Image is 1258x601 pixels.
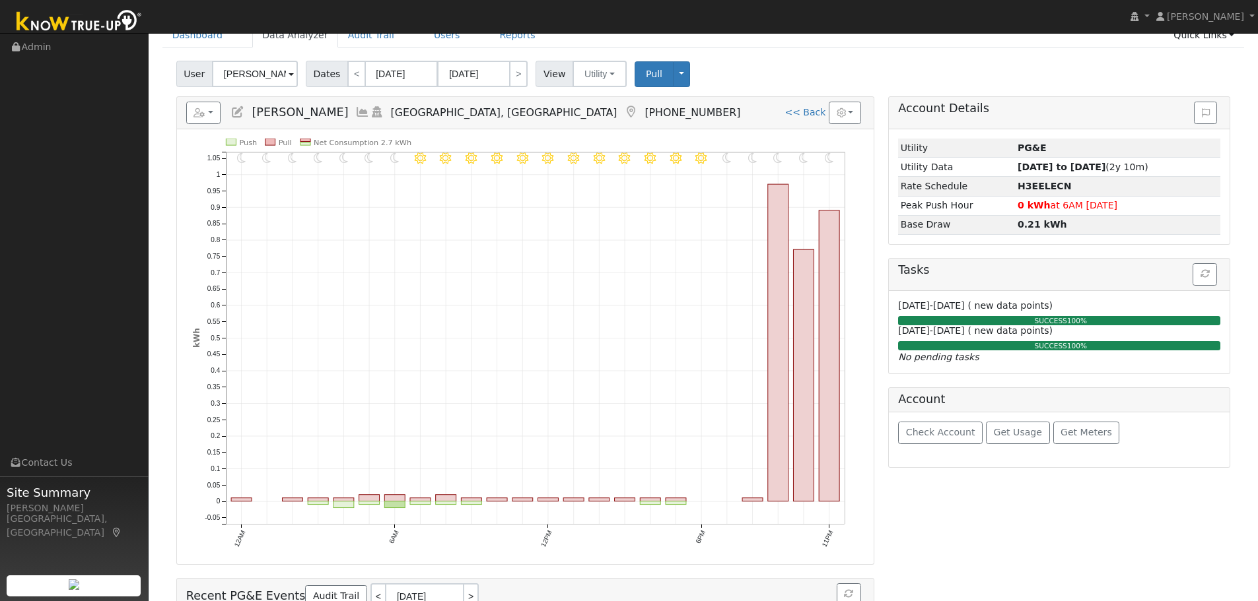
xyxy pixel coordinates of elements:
[436,501,456,505] rect: onclick=""
[333,498,354,501] rect: onclick=""
[785,107,825,117] a: << Back
[207,482,220,489] text: 0.05
[898,177,1015,196] td: Rate Schedule
[333,501,354,508] rect: onclick=""
[640,501,660,505] rect: onclick=""
[436,495,456,501] rect: onclick=""
[211,367,220,375] text: 0.4
[1167,11,1244,22] span: [PERSON_NAME]
[338,23,404,47] a: Audit Trail
[1018,142,1047,153] strong: ID: 14705128, authorized: 07/26/24
[207,449,220,456] text: 0.15
[207,187,220,195] text: 0.95
[207,318,220,325] text: 0.55
[461,501,481,505] rect: onclick=""
[773,152,783,164] i: 9PM - Clear
[237,152,246,164] i: 12AM - Clear
[391,106,617,119] span: [GEOGRAPHIC_DATA], [GEOGRAPHIC_DATA]
[722,152,732,164] i: 7PM - Clear
[211,204,220,211] text: 0.9
[288,152,297,164] i: 2AM - Clear
[1018,162,1105,172] strong: [DATE] to [DATE]
[748,152,757,164] i: 8PM - Clear
[308,498,328,501] rect: onclick=""
[1053,422,1120,444] button: Get Meters
[645,152,656,164] i: 4PM - Clear
[986,422,1050,444] button: Get Usage
[207,220,220,228] text: 0.85
[1015,196,1220,215] td: at 6AM [DATE]
[694,529,707,544] text: 6PM
[339,152,348,164] i: 4AM - Clear
[614,498,635,501] rect: onclick=""
[640,498,660,501] rect: onclick=""
[314,139,411,147] text: Net Consumption 2.7 kWh
[111,527,123,538] a: Map
[278,139,291,147] text: Pull
[666,501,686,505] rect: onclick=""
[216,498,220,505] text: 0
[573,61,627,87] button: Utility
[207,286,220,293] text: 0.65
[262,152,271,164] i: 1AM - Clear
[623,106,638,119] a: Map
[230,106,245,119] a: Edit User (19679)
[207,416,220,424] text: 0.25
[906,427,975,437] span: Check Account
[793,249,814,501] rect: onclick=""
[347,61,366,87] a: <
[69,579,79,590] img: retrieve
[968,300,1053,311] span: ( new data points)
[424,23,470,47] a: Users
[589,498,610,501] rect: onclick=""
[212,61,298,87] input: Select a User
[216,171,220,178] text: 1
[239,139,257,147] text: Push
[1193,263,1217,286] button: Refresh
[370,106,384,119] a: Login As (last 09/15/2025 3:35:06 PM)
[670,152,681,164] i: 5PM - Clear
[898,352,979,362] i: No pending tasks
[282,498,302,501] rect: onclick=""
[1018,219,1067,230] strong: 0.21 kWh
[415,152,426,164] i: 7AM - Clear
[516,152,528,164] i: 11AM - Clear
[162,23,233,47] a: Dashboard
[895,316,1226,327] div: SUCCESS
[594,152,605,164] i: 2PM - Clear
[490,23,545,47] a: Reports
[355,106,370,119] a: Multi-Series Graph
[538,498,558,501] rect: onclick=""
[898,215,1015,234] td: Base Draw
[207,253,220,260] text: 0.75
[252,106,348,119] span: [PERSON_NAME]
[512,498,533,501] rect: onclick=""
[7,501,141,515] div: [PERSON_NAME]
[895,341,1226,352] div: SUCCESS
[314,152,323,164] i: 3AM - Clear
[1164,23,1244,47] a: Quick Links
[536,61,573,87] span: View
[646,69,662,79] span: Pull
[898,300,964,311] span: [DATE]-[DATE]
[192,328,201,348] text: kWh
[994,427,1042,437] span: Get Usage
[384,495,405,501] rect: onclick=""
[645,106,740,119] span: [PHONE_NUMBER]
[1067,317,1087,325] span: 100%
[211,334,220,342] text: 0.5
[176,61,213,87] span: User
[1018,162,1148,172] span: (2y 10m)
[799,152,808,164] i: 10PM - Clear
[1194,102,1217,124] button: Issue History
[1018,181,1072,191] strong: C
[466,152,477,164] i: 9AM - Clear
[7,512,141,540] div: [GEOGRAPHIC_DATA], [GEOGRAPHIC_DATA]
[619,152,630,164] i: 3PM - Clear
[7,484,141,501] span: Site Summary
[768,184,788,501] rect: onclick=""
[232,529,246,548] text: 12AM
[666,498,686,501] rect: onclick=""
[211,465,220,472] text: 0.1
[898,196,1015,215] td: Peak Push Hour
